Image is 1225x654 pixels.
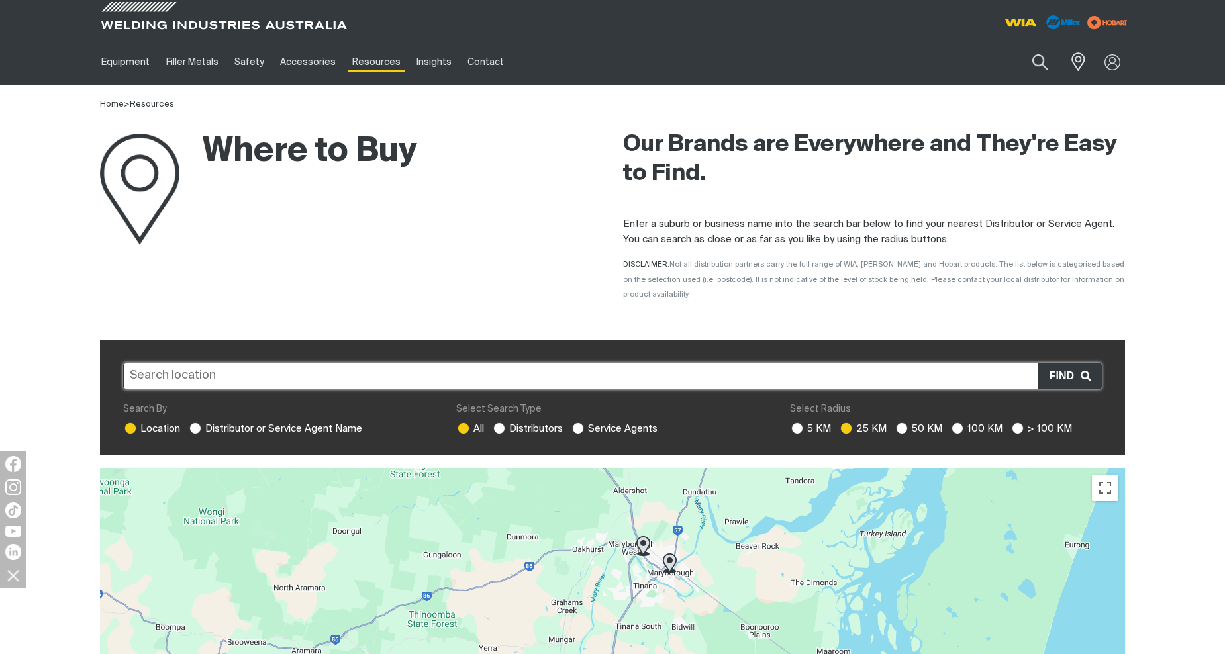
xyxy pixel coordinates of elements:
[5,544,21,560] img: LinkedIn
[1010,424,1072,434] label: > 100 KM
[124,100,130,109] span: >
[460,39,512,85] a: Contact
[5,526,21,537] img: YouTube
[272,39,344,85] a: Accessories
[188,424,362,434] label: Distributor or Service Agent Name
[100,100,124,109] a: Home
[226,39,272,85] a: Safety
[344,39,409,85] a: Resources
[123,363,1102,389] input: Search location
[1018,46,1063,77] button: Search products
[839,424,887,434] label: 25 KM
[93,39,872,85] nav: Main
[130,100,174,109] a: Resources
[456,424,484,434] label: All
[492,424,563,434] label: Distributors
[623,261,1124,298] span: DISCLAIMER:
[1083,13,1132,32] img: miller
[623,217,1125,247] p: Enter a suburb or business name into the search bar below to find your nearest Distributor or Ser...
[623,130,1125,189] h2: Our Brands are Everywhere and They're Easy to Find.
[790,402,1102,416] div: Select Radius
[5,456,21,472] img: Facebook
[409,39,460,85] a: Insights
[790,424,831,434] label: 5 KM
[1038,363,1101,389] button: Find
[1092,475,1118,501] button: Toggle fullscreen view
[1001,46,1063,77] input: Product name or item number...
[950,424,1003,434] label: 100 KM
[93,39,158,85] a: Equipment
[123,424,180,434] label: Location
[2,564,24,586] img: hide socials
[895,424,942,434] label: 50 KM
[456,402,768,416] div: Select Search Type
[123,402,435,416] div: Search By
[100,130,417,173] h1: Where to Buy
[1050,367,1081,385] span: Find
[571,424,658,434] label: Service Agents
[5,479,21,495] img: Instagram
[158,39,226,85] a: Filler Metals
[5,502,21,518] img: TikTok
[623,261,1124,298] span: Not all distribution partners carry the full range of WIA, [PERSON_NAME] and Hobart products. The...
